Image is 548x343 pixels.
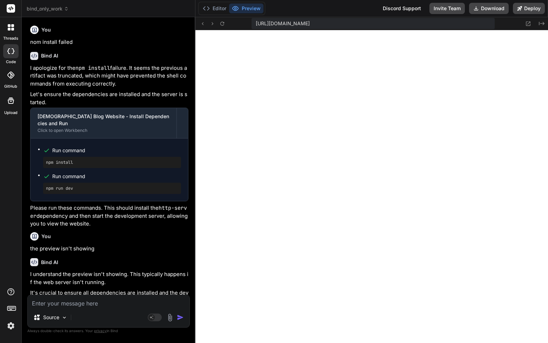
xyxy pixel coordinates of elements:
code: npm install [75,65,110,72]
h6: Bind AI [41,259,58,266]
button: [DEMOGRAPHIC_DATA] Blog Website - Install Dependencies and RunClick to open Workbench [31,108,176,138]
pre: npm run dev [46,186,178,191]
p: I apologize for the failure. It seems the previous artifact was truncated, which might have preve... [30,64,188,88]
label: Upload [4,110,18,116]
img: Pick Models [61,315,67,321]
p: Always double-check its answers. Your in Bind [27,328,190,334]
button: Editor [200,4,229,13]
div: [DEMOGRAPHIC_DATA] Blog Website - Install Dependencies and Run [38,113,169,127]
p: the preview isn't showing [30,245,188,253]
p: It's crucial to ensure all dependencies are installed and the development server is started. Let'... [30,289,188,313]
button: Download [469,3,509,14]
pre: npm install [46,160,178,165]
p: Let's ensure the dependencies are installed and the server is started. [30,90,188,106]
div: Discord Support [379,3,425,14]
button: Preview [229,4,263,13]
p: I understand the preview isn't showing. This typically happens if the web server isn't running. [30,270,188,286]
img: settings [5,320,17,332]
p: nom install failed [30,38,188,46]
img: attachment [166,314,174,322]
h6: Bind AI [41,52,58,59]
p: Source [43,314,59,321]
label: threads [3,35,18,41]
span: [URL][DOMAIN_NAME] [256,20,310,27]
button: Deploy [513,3,545,14]
button: Invite Team [429,3,465,14]
h6: You [41,233,51,240]
img: icon [177,314,184,321]
label: GitHub [4,83,17,89]
span: bind_only_work [27,5,69,12]
h6: You [41,26,51,33]
div: Click to open Workbench [38,128,169,133]
span: Run command [52,147,181,154]
span: privacy [94,329,107,333]
span: Run command [52,173,181,180]
code: http-server [30,204,187,220]
p: Please run these commands. This should install the dependency and then start the development serv... [30,204,188,228]
label: code [6,59,16,65]
iframe: Preview [195,30,548,343]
